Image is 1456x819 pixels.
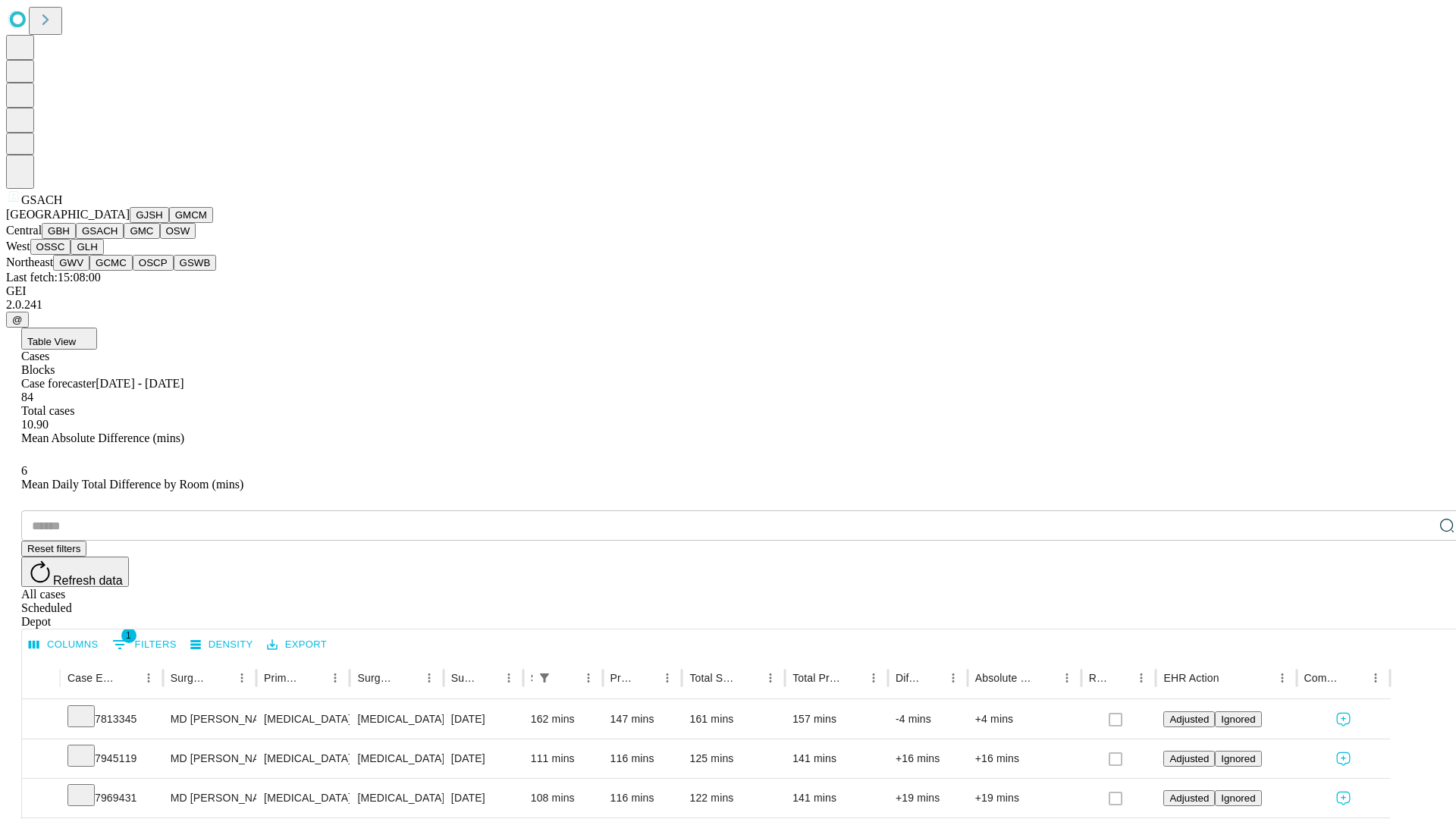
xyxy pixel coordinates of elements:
[760,667,781,689] button: Menu
[792,739,880,778] div: 141 mins
[896,700,960,739] div: -4 mins
[357,672,395,684] div: Surgery Name
[108,632,180,657] button: Show filters
[30,746,52,773] button: Expand
[67,739,155,778] div: 7945119
[1035,667,1056,689] button: Sort
[264,739,342,778] div: [MEDICAL_DATA]
[1163,751,1215,767] button: Adjusted
[53,255,89,271] button: GWV
[610,739,675,778] div: 116 mins
[6,208,130,221] span: [GEOGRAPHIC_DATA]
[263,633,331,657] button: Export
[635,667,657,689] button: Sort
[531,672,532,684] div: Scheduled In Room Duration
[357,700,435,739] div: [MEDICAL_DATA] REPAIR [MEDICAL_DATA] INITIAL
[498,667,519,689] button: Menu
[975,672,1034,684] div: Absolute Difference
[610,672,635,684] div: Predicted In Room Duration
[130,207,169,223] button: GJSH
[1089,672,1109,684] div: Resolved in EHR
[30,786,52,812] button: Expand
[921,667,943,689] button: Sort
[397,667,419,689] button: Sort
[975,700,1074,739] div: +4 mins
[1221,753,1255,764] span: Ignored
[76,223,124,239] button: GSACH
[1221,714,1255,725] span: Ignored
[534,667,555,689] div: 1 active filter
[133,255,174,271] button: OSCP
[210,667,231,689] button: Sort
[67,672,115,684] div: Case Epic Id
[89,255,133,271] button: GCMC
[42,223,76,239] button: GBH
[171,739,249,778] div: MD [PERSON_NAME] [PERSON_NAME]
[71,239,103,255] button: GLH
[169,207,213,223] button: GMCM
[21,377,96,390] span: Case forecaster
[6,271,101,284] span: Last fetch: 15:08:00
[1109,667,1131,689] button: Sort
[863,667,884,689] button: Menu
[1131,667,1152,689] button: Menu
[67,700,155,739] div: 7813345
[943,667,964,689] button: Menu
[792,779,880,817] div: 141 mins
[21,404,74,417] span: Total cases
[6,256,53,268] span: Northeast
[171,672,209,684] div: Surgeon Name
[6,298,1450,312] div: 2.0.241
[578,667,599,689] button: Menu
[531,700,595,739] div: 162 mins
[21,418,49,431] span: 10.90
[896,672,920,684] div: Difference
[1221,792,1255,804] span: Ignored
[21,478,243,491] span: Mean Daily Total Difference by Room (mins)
[657,667,678,689] button: Menu
[1215,711,1261,727] button: Ignored
[689,779,777,817] div: 122 mins
[96,377,184,390] span: [DATE] - [DATE]
[1344,667,1365,689] button: Sort
[451,700,516,739] div: [DATE]
[67,779,155,817] div: 7969431
[117,667,138,689] button: Sort
[1272,667,1293,689] button: Menu
[325,667,346,689] button: Menu
[1163,790,1215,806] button: Adjusted
[1215,751,1261,767] button: Ignored
[21,541,86,557] button: Reset filters
[27,336,76,347] span: Table View
[6,240,30,253] span: West
[138,667,159,689] button: Menu
[689,700,777,739] div: 161 mins
[6,312,29,328] button: @
[896,779,960,817] div: +19 mins
[264,672,302,684] div: Primary Service
[357,739,435,778] div: [MEDICAL_DATA]
[1304,672,1342,684] div: Comments
[264,700,342,739] div: [MEDICAL_DATA]
[21,557,129,587] button: Refresh data
[451,739,516,778] div: [DATE]
[1221,667,1242,689] button: Sort
[30,239,71,255] button: OSSC
[531,779,595,817] div: 108 mins
[610,779,675,817] div: 116 mins
[12,314,23,325] span: @
[842,667,863,689] button: Sort
[1169,792,1209,804] span: Adjusted
[121,628,136,643] span: 1
[792,672,840,684] div: Total Predicted Duration
[531,739,595,778] div: 111 mins
[27,543,80,554] span: Reset filters
[1169,714,1209,725] span: Adjusted
[1056,667,1078,689] button: Menu
[303,667,325,689] button: Sort
[557,667,578,689] button: Sort
[896,739,960,778] div: +16 mins
[30,707,52,733] button: Expand
[792,700,880,739] div: 157 mins
[21,464,27,477] span: 6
